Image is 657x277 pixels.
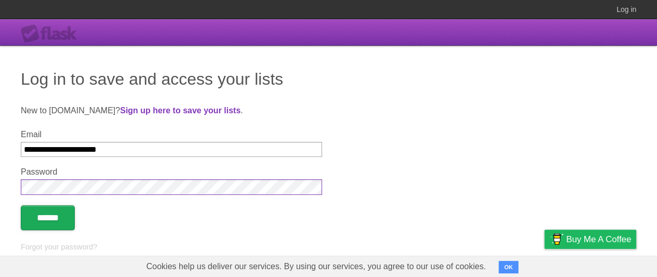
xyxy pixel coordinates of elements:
[544,230,636,249] a: Buy me a coffee
[120,106,240,115] a: Sign up here to save your lists
[21,243,97,251] a: Forgot your password?
[549,230,564,248] img: Buy me a coffee
[21,167,322,177] label: Password
[499,261,519,273] button: OK
[136,256,497,277] span: Cookies help us deliver our services. By using our services, you agree to our use of cookies.
[566,230,631,248] span: Buy me a coffee
[21,24,83,43] div: Flask
[21,104,636,117] p: New to [DOMAIN_NAME]? .
[21,130,322,139] label: Email
[21,67,636,91] h1: Log in to save and access your lists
